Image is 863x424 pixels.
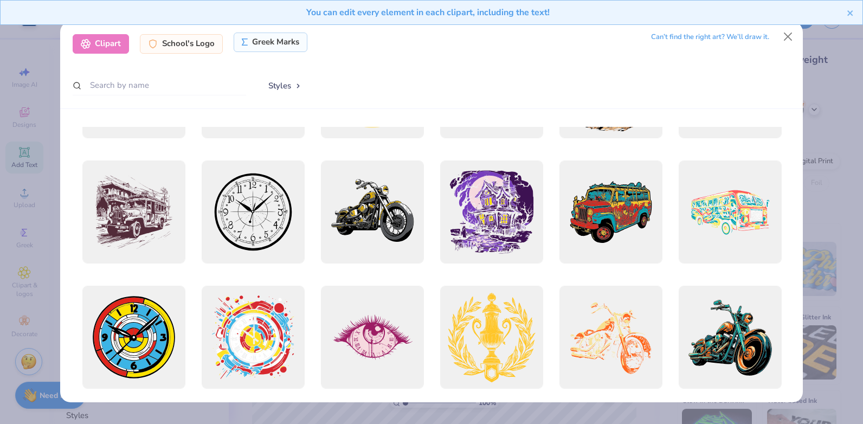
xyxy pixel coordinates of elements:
[778,27,798,47] button: Close
[234,33,308,52] div: Greek Marks
[257,75,313,96] button: Styles
[73,34,129,54] div: Clipart
[9,6,847,19] div: You can edit every element in each clipart, including the text!
[847,6,854,19] button: close
[73,75,246,95] input: Search by name
[140,34,223,54] div: School's Logo
[651,28,769,47] div: Can’t find the right art? We’ll draw it.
